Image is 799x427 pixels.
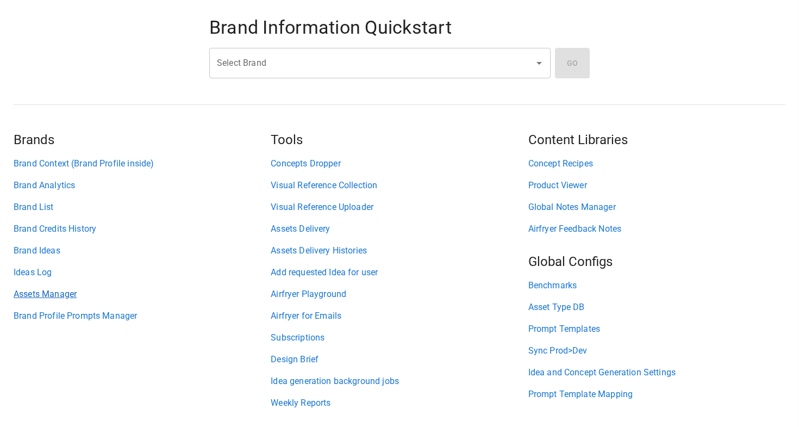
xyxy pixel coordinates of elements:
a: Prompt Template Mapping [528,388,785,401]
h4: Brand Information Quickstart [209,16,590,39]
a: Concept Recipes [528,157,785,170]
a: Idea generation background jobs [271,375,528,388]
a: Airfryer Feedback Notes [528,222,785,236]
a: Assets Delivery Histories [271,244,528,257]
a: Airfryer Playground [271,288,528,301]
a: Assets Delivery [271,222,528,236]
h5: Global Configs [528,253,785,270]
a: Prompt Templates [528,323,785,336]
a: Airfryer for Emails [271,310,528,323]
a: Concepts Dropper [271,157,528,170]
a: Ideas Log [14,266,271,279]
a: Design Brief [271,353,528,366]
h5: Brands [14,131,271,148]
a: Brand List [14,201,271,214]
a: Weekly Reports [271,397,528,410]
a: Add requested Idea for user [271,266,528,279]
a: Asset Type DB [528,301,785,314]
a: Sync Prod>Dev [528,344,785,357]
a: Product Viewer [528,179,785,192]
a: Brand Profile Prompts Manager [14,310,271,323]
a: Assets Manager [14,288,271,301]
a: Idea and Concept Generation Settings [528,366,785,379]
h5: Tools [271,131,528,148]
h5: Content Libraries [528,131,785,148]
a: Brand Analytics [14,179,271,192]
a: Visual Reference Uploader [271,201,528,214]
a: Benchmarks [528,279,785,292]
a: Visual Reference Collection [271,179,528,192]
button: Open [532,55,547,71]
a: Subscriptions [271,331,528,344]
a: Brand Ideas [14,244,271,257]
a: Brand Credits History [14,222,271,236]
a: Global Notes Manager [528,201,785,214]
a: Brand Context (Brand Profile inside) [14,157,271,170]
